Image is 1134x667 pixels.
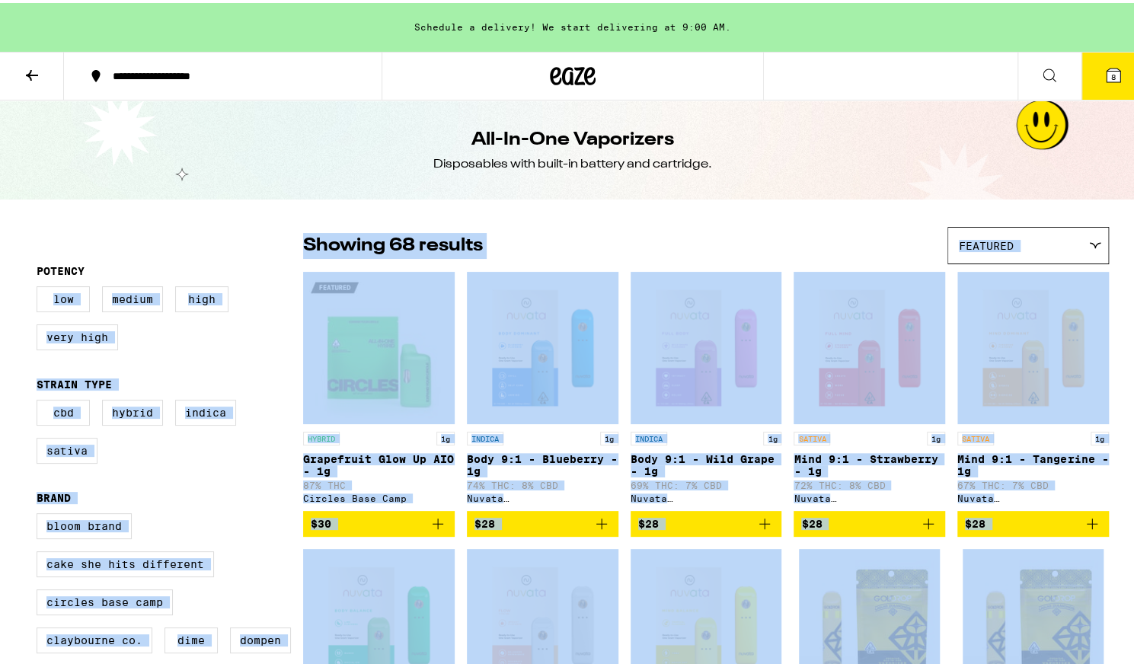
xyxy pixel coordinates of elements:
[37,489,71,501] legend: Brand
[763,429,781,442] p: 1g
[102,397,163,423] label: Hybrid
[37,624,152,650] label: Claybourne Co.
[303,269,455,421] img: Circles Base Camp - Grapefruit Glow Up AIO - 1g
[631,508,782,534] button: Add to bag
[957,269,1109,508] a: Open page for Mind 9:1 - Tangerine - 1g from Nuvata (CA)
[37,283,90,309] label: Low
[467,508,618,534] button: Add to bag
[433,153,712,170] div: Disposables with built-in battery and cartridge.
[175,397,236,423] label: Indica
[631,429,667,442] p: INDICA
[794,269,945,508] a: Open page for Mind 9:1 - Strawberry - 1g from Nuvata (CA)
[37,548,214,574] label: Cake She Hits Different
[303,230,483,256] p: Showing 68 results
[794,477,945,487] p: 72% THC: 8% CBD
[303,429,340,442] p: HYBRID
[794,508,945,534] button: Add to bag
[436,429,455,442] p: 1g
[175,283,228,309] label: High
[471,124,674,150] h1: All-In-One Vaporizers
[311,515,331,527] span: $30
[303,490,455,500] div: Circles Base Camp
[165,624,218,650] label: DIME
[37,510,132,536] label: Bloom Brand
[37,321,118,347] label: Very High
[467,429,503,442] p: INDICA
[957,269,1109,421] img: Nuvata (CA) - Mind 9:1 - Tangerine - 1g
[957,429,994,442] p: SATIVA
[37,397,90,423] label: CBD
[303,508,455,534] button: Add to bag
[957,508,1109,534] button: Add to bag
[631,490,782,500] div: Nuvata ([GEOGRAPHIC_DATA])
[600,429,618,442] p: 1g
[631,269,782,421] img: Nuvata (CA) - Body 9:1 - Wild Grape - 1g
[957,490,1109,500] div: Nuvata ([GEOGRAPHIC_DATA])
[794,490,945,500] div: Nuvata ([GEOGRAPHIC_DATA])
[467,269,618,508] a: Open page for Body 9:1 - Blueberry - 1g from Nuvata (CA)
[1111,69,1116,78] span: 8
[631,450,782,474] p: Body 9:1 - Wild Grape - 1g
[959,237,1014,249] span: Featured
[37,586,173,612] label: Circles Base Camp
[467,450,618,474] p: Body 9:1 - Blueberry - 1g
[102,283,163,309] label: Medium
[467,269,618,421] img: Nuvata (CA) - Body 9:1 - Blueberry - 1g
[794,450,945,474] p: Mind 9:1 - Strawberry - 1g
[303,269,455,508] a: Open page for Grapefruit Glow Up AIO - 1g from Circles Base Camp
[37,262,85,274] legend: Potency
[303,477,455,487] p: 87% THC
[303,450,455,474] p: Grapefruit Glow Up AIO - 1g
[37,435,97,461] label: Sativa
[467,477,618,487] p: 74% THC: 8% CBD
[965,515,985,527] span: $28
[230,624,291,650] label: Dompen
[927,429,945,442] p: 1g
[1091,429,1109,442] p: 1g
[957,450,1109,474] p: Mind 9:1 - Tangerine - 1g
[638,515,659,527] span: $28
[9,11,110,23] span: Hi. Need any help?
[467,490,618,500] div: Nuvata ([GEOGRAPHIC_DATA])
[631,477,782,487] p: 69% THC: 7% CBD
[631,269,782,508] a: Open page for Body 9:1 - Wild Grape - 1g from Nuvata (CA)
[474,515,495,527] span: $28
[794,269,945,421] img: Nuvata (CA) - Mind 9:1 - Strawberry - 1g
[957,477,1109,487] p: 67% THC: 7% CBD
[37,375,112,388] legend: Strain Type
[801,515,822,527] span: $28
[794,429,830,442] p: SATIVA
